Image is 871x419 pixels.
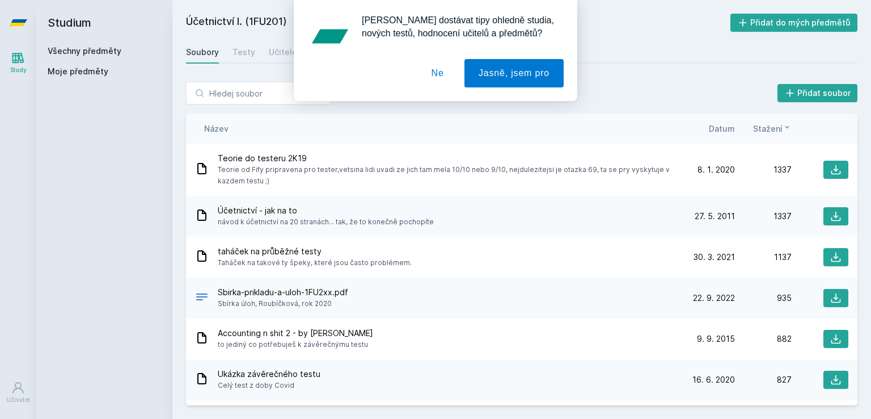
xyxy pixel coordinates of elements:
[218,246,412,257] span: taháček na průběžné testy
[753,123,792,135] button: Stažení
[195,290,209,307] div: PDF
[753,123,783,135] span: Stažení
[2,375,34,410] a: Uživatel
[6,396,30,404] div: Uživatel
[307,14,353,59] img: notification icon
[218,164,674,187] span: Teorie od Fify pripravena pro tester,vetsina lidi uvadi ze jich tam mela 10/10 nebo 9/10, nejdule...
[735,374,792,386] div: 827
[353,14,564,40] div: [PERSON_NAME] dostávat tipy ohledně studia, nových testů, hodnocení učitelů a předmětů?
[218,287,348,298] span: Sbirka-prikladu-a-uloh-1FU2xx.pdf
[218,380,320,391] span: Celý test z doby Covid
[218,328,373,339] span: Accounting n shit 2 - by [PERSON_NAME]
[218,153,674,164] span: Teorie do testeru 2K19
[464,59,564,87] button: Jasně, jsem pro
[697,164,735,175] span: 8. 1. 2020
[218,205,434,216] span: Účetnictví - jak na to
[735,252,792,263] div: 1137
[218,216,434,228] span: návod k účetnictví na 20 stranách... tak, že to konečně pochopíte
[709,123,735,135] button: Datum
[735,292,792,304] div: 935
[218,339,373,350] span: to jediný co potřebuješ k závěrečnýmu testu
[417,59,458,87] button: Ne
[693,292,735,304] span: 22. 9. 2022
[218,298,348,309] span: Sbírka úloh, Roubíčková, rok 2020
[697,333,735,345] span: 9. 9. 2015
[692,374,735,386] span: 16. 6. 2020
[735,333,792,345] div: 882
[735,164,792,175] div: 1337
[218,368,320,380] span: Ukázka závěrečného testu
[735,211,792,222] div: 1337
[695,211,735,222] span: 27. 5. 2011
[218,257,412,269] span: Taháček na takové ty špeky, které jsou často problémem.
[694,252,735,263] span: 30. 3. 2021
[204,123,229,135] button: Název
